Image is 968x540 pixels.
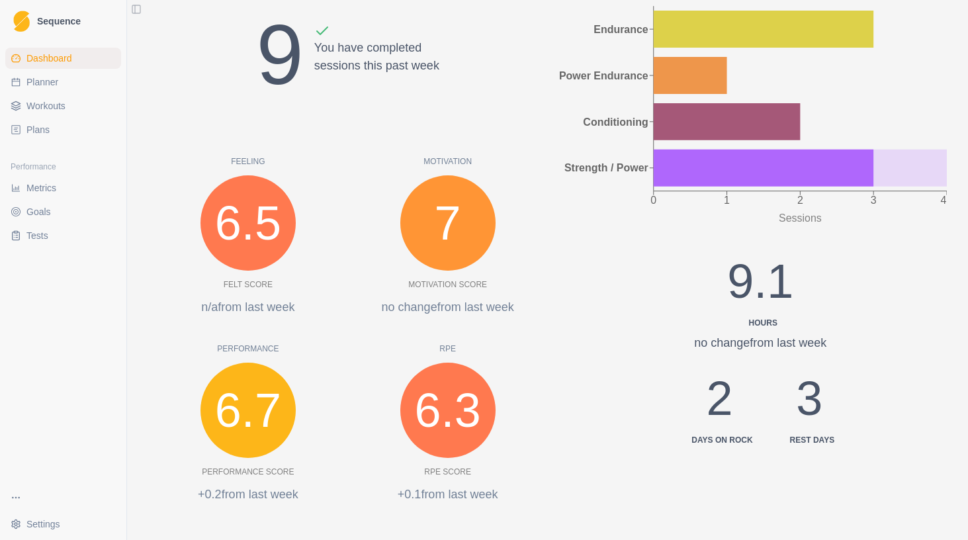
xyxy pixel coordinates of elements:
div: You have completed sessions this past week [314,23,439,118]
div: Performance [5,156,121,177]
p: +0.2 from last week [148,486,348,504]
a: Metrics [5,177,121,199]
tspan: Endurance [594,24,648,35]
a: Goals [5,201,121,222]
span: 6.3 [415,375,481,446]
span: 6.5 [215,187,281,259]
a: Workouts [5,95,121,116]
tspan: Conditioning [583,116,648,128]
div: Rest days [790,434,835,446]
a: Tests [5,225,121,246]
span: 6.7 [215,375,281,446]
p: n/a from last week [148,298,348,316]
div: 3 [785,363,835,446]
div: Hours [676,317,850,329]
p: +0.1 from last week [348,486,548,504]
tspan: Sessions [779,212,822,224]
tspan: 4 [941,195,947,206]
div: 9.1 [670,246,850,329]
div: 2 [686,363,752,446]
p: Motivation Score [408,279,487,291]
a: Dashboard [5,48,121,69]
tspan: Strength / Power [564,163,648,174]
a: LogoSequence [5,5,121,37]
a: Planner [5,71,121,93]
span: Metrics [26,181,56,195]
span: Tests [26,229,48,242]
span: Goals [26,205,51,218]
p: Performance Score [202,466,294,478]
span: Workouts [26,99,66,112]
tspan: 1 [724,195,730,206]
tspan: 2 [797,195,803,206]
p: Felt Score [224,279,273,291]
tspan: 0 [650,195,656,206]
p: RPE [348,343,548,355]
p: no change from last week [348,298,548,316]
tspan: Power Endurance [558,70,648,81]
p: RPE Score [424,466,471,478]
span: 7 [435,187,461,259]
a: Plans [5,119,121,140]
tspan: 3 [871,195,877,206]
p: Performance [148,343,348,355]
img: Logo [13,11,30,32]
span: Plans [26,123,50,136]
div: no change from last week [670,334,850,352]
span: Planner [26,75,58,89]
p: Feeling [148,156,348,167]
button: Settings [5,514,121,535]
span: Sequence [37,17,81,26]
span: Dashboard [26,52,72,65]
div: Days on Rock [691,434,752,446]
p: Motivation [348,156,548,167]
